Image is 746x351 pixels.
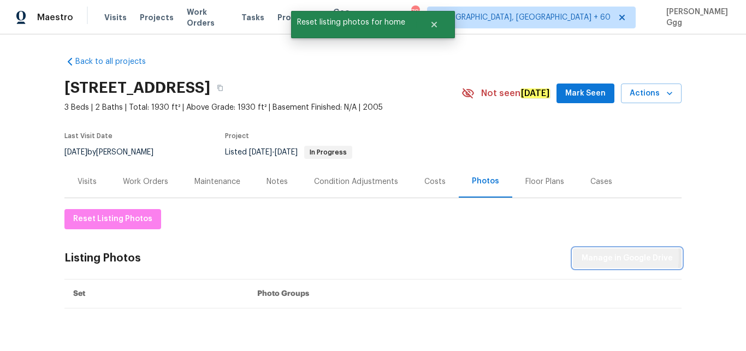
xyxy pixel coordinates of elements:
div: Cases [590,176,612,187]
span: Tasks [241,14,264,21]
div: Work Orders [123,176,168,187]
span: Manage in Google Drive [582,252,673,265]
button: Manage in Google Drive [573,248,682,269]
span: [DATE] [249,148,272,156]
span: Last Visit Date [64,133,113,139]
div: Photos [472,176,499,187]
div: Floor Plans [525,176,564,187]
span: Listed [225,148,352,156]
span: Maestro [37,12,73,23]
div: Maintenance [194,176,240,187]
span: Visits [104,12,127,23]
button: Close [416,14,452,35]
span: Reset listing photos for home [291,11,416,34]
button: Reset Listing Photos [64,209,161,229]
span: Work Orders [187,7,228,28]
span: In Progress [305,149,351,156]
span: [DATE] [275,148,298,156]
span: Projects [140,12,174,23]
div: Listing Photos [64,253,141,264]
span: 3 Beds | 2 Baths | Total: 1930 ft² | Above Grade: 1930 ft² | Basement Finished: N/A | 2005 [64,102,461,113]
th: Photo Groups [248,279,682,308]
span: Mark Seen [565,87,606,100]
span: Geo Assignments [333,7,393,28]
span: Properties [277,12,320,23]
span: Not seen [481,88,550,99]
div: 780 [411,7,419,17]
span: [GEOGRAPHIC_DATA], [GEOGRAPHIC_DATA] + 60 [436,12,611,23]
span: Project [225,133,249,139]
button: Actions [621,84,682,104]
span: Reset Listing Photos [73,212,152,226]
button: Copy Address [210,78,230,98]
h2: [STREET_ADDRESS] [64,82,210,93]
button: Mark Seen [556,84,614,104]
div: Condition Adjustments [314,176,398,187]
div: Notes [267,176,288,187]
a: Back to all projects [64,56,169,67]
div: Costs [424,176,446,187]
span: [PERSON_NAME] Ggg [662,7,730,28]
span: - [249,148,298,156]
div: by [PERSON_NAME] [64,146,167,159]
th: Set [64,279,248,308]
em: [DATE] [520,88,550,98]
span: [DATE] [64,148,87,156]
div: Visits [78,176,97,187]
span: Actions [630,87,673,100]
